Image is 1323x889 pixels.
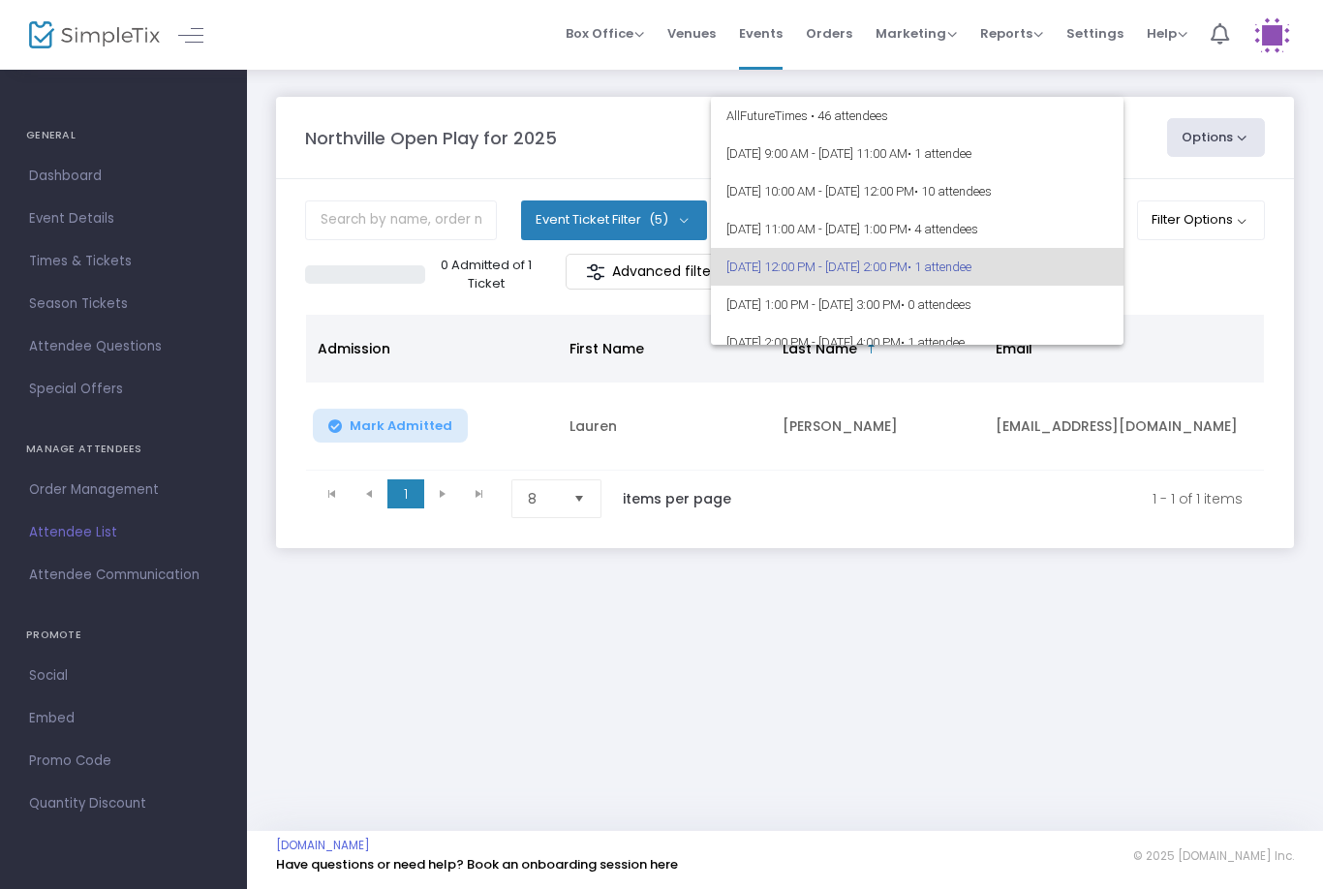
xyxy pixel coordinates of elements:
span: • 4 attendees [908,222,978,236]
span: • 0 attendees [901,297,971,312]
span: [DATE] 12:00 PM - [DATE] 2:00 PM [726,248,1108,286]
span: [DATE] 10:00 AM - [DATE] 12:00 PM [726,172,1108,210]
span: [DATE] 1:00 PM - [DATE] 3:00 PM [726,286,1108,323]
span: All Future Times • 46 attendees [726,97,1108,135]
span: • 1 attendee [901,335,965,350]
span: • 1 attendee [908,146,971,161]
span: [DATE] 11:00 AM - [DATE] 1:00 PM [726,210,1108,248]
span: • 10 attendees [914,184,992,199]
span: • 1 attendee [908,260,971,274]
span: [DATE] 9:00 AM - [DATE] 11:00 AM [726,135,1108,172]
span: [DATE] 2:00 PM - [DATE] 4:00 PM [726,323,1108,361]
